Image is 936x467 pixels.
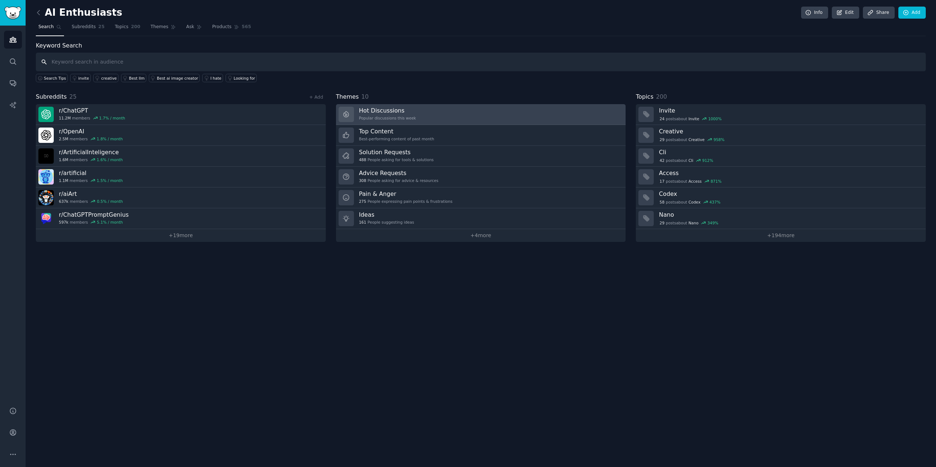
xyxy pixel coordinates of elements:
span: Subreddits [36,92,67,102]
span: Topics [636,92,653,102]
h3: Hot Discussions [359,107,416,114]
h3: Advice Requests [359,169,438,177]
span: 29 [660,220,664,225]
div: Looking for [234,76,255,81]
span: 25 [69,93,77,100]
a: +194more [636,229,926,242]
div: 349 % [707,220,718,225]
span: 637k [59,199,68,204]
div: 1000 % [708,116,722,121]
span: 565 [242,24,251,30]
div: 1.8 % / month [97,136,123,141]
img: ChatGPTPromptGenius [38,211,54,226]
a: Looking for [226,74,257,82]
a: creative [93,74,118,82]
h3: r/ OpenAI [59,128,123,135]
div: post s about [659,136,725,143]
div: post s about [659,115,722,122]
div: post s about [659,157,714,164]
span: 17 [660,179,664,184]
div: 1.5 % / month [97,178,123,183]
h3: Top Content [359,128,434,135]
h3: Creative [659,128,921,135]
img: aiArt [38,190,54,205]
span: 11.2M [59,115,71,121]
a: r/OpenAI2.5Mmembers1.8% / month [36,125,326,146]
a: Pain & Anger275People expressing pain points & frustrations [336,187,626,208]
h3: Codex [659,190,921,198]
a: +4more [336,229,626,242]
a: Edit [832,7,859,19]
div: members [59,178,123,183]
input: Keyword search in audience [36,53,926,71]
h3: r/ ArtificialInteligence [59,148,123,156]
a: Hot DiscussionsPopular discussions this week [336,104,626,125]
span: Products [212,24,231,30]
div: People suggesting ideas [359,220,414,225]
div: members [59,220,129,225]
a: Search [36,21,64,36]
span: Codex [688,200,701,205]
h3: r/ ChatGPT [59,107,125,114]
div: 871 % [710,179,721,184]
a: I hate [202,74,223,82]
span: 58 [660,200,664,205]
a: Add [898,7,926,19]
div: 5.1 % / month [97,220,123,225]
span: Search Tips [44,76,66,81]
span: 2.5M [59,136,68,141]
div: 912 % [702,158,713,163]
img: GummySearch logo [4,7,21,19]
h2: AI Enthusiasts [36,7,122,19]
a: + Add [309,95,323,100]
a: Advice Requests308People asking for advice & resources [336,167,626,187]
span: Access [688,179,702,184]
img: ChatGPT [38,107,54,122]
a: Nano29postsaboutNano349% [636,208,926,229]
div: People asking for tools & solutions [359,157,434,162]
div: 1.7 % / month [99,115,125,121]
span: 200 [131,24,140,30]
h3: Ideas [359,211,414,219]
button: Search Tips [36,74,68,82]
a: Best ai image creator [149,74,200,82]
img: artificial [38,169,54,185]
a: Codex58postsaboutCodex437% [636,187,926,208]
div: 958 % [713,137,724,142]
div: members [59,136,123,141]
h3: r/ ChatGPTPromptGenius [59,211,129,219]
span: Themes [151,24,169,30]
div: post s about [659,178,722,185]
span: Themes [336,92,359,102]
div: People asking for advice & resources [359,178,438,183]
a: Ask [184,21,204,36]
div: People expressing pain points & frustrations [359,199,453,204]
a: Themes [148,21,179,36]
span: 10 [361,93,369,100]
span: 200 [656,93,667,100]
a: Top ContentBest-performing content of past month [336,125,626,146]
span: 275 [359,199,366,204]
a: Ideas161People suggesting ideas [336,208,626,229]
a: Best llm [121,74,146,82]
h3: Cli [659,148,921,156]
span: 1.1M [59,178,68,183]
span: 29 [660,137,664,142]
h3: Solution Requests [359,148,434,156]
span: 308 [359,178,366,183]
span: Nano [688,220,698,225]
a: Products565 [210,21,253,36]
span: 161 [359,220,366,225]
span: 24 [660,116,664,121]
div: Best-performing content of past month [359,136,434,141]
a: Subreddits25 [69,21,107,36]
a: Share [863,7,894,19]
span: Invite [688,116,699,121]
span: 597k [59,220,68,225]
a: Topics200 [112,21,143,36]
img: ArtificialInteligence [38,148,54,164]
span: 488 [359,157,366,162]
span: Search [38,24,54,30]
a: r/ChatGPT11.2Mmembers1.7% / month [36,104,326,125]
img: OpenAI [38,128,54,143]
